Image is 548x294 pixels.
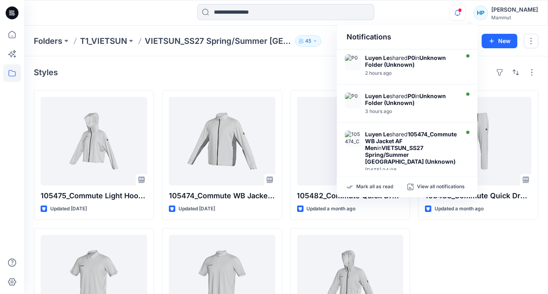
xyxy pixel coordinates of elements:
[365,54,390,61] strong: Luyen Le
[169,97,275,185] a: 105474_Commute WB Jacket AF Men
[41,190,147,201] p: 105475_Commute Light Hooded Jacket AF Women
[365,167,458,173] div: Thursday, August 14, 2025 04:08
[365,93,446,106] strong: Unknown Folder (Unknown)
[169,190,275,201] p: 105474_Commute WB Jacket AF Men
[34,68,58,77] h4: Styles
[491,5,538,14] div: [PERSON_NAME]
[307,205,356,213] p: Updated a month ago
[408,93,415,99] strong: P0
[365,144,456,165] strong: VIETSUN_SS27 Spring/Summer [GEOGRAPHIC_DATA] (Unknown)
[482,34,517,48] button: New
[297,190,404,201] p: 105482_Commute Quick Dry Pants AF Men
[365,54,458,68] div: shared in
[297,97,404,185] a: 105482_Commute Quick Dry Pants AF Men
[365,131,390,138] strong: Luyen Le
[145,35,292,47] p: VIETSUN_SS27 Spring/Summer [GEOGRAPHIC_DATA]
[365,109,458,114] div: Monday, September 08, 2025 04:06
[345,131,361,147] img: 105474_Commute WB Jacket AF Men
[365,93,390,99] strong: Luyen Le
[80,35,127,47] a: T1_VIETSUN
[295,35,321,47] button: 45
[305,37,311,45] p: 45
[425,190,532,201] p: 105483_Commute Quick Dry Knit Pants AF Men
[365,131,457,151] strong: 105474_Commute WB Jacket AF Men
[41,97,147,185] a: 105475_Commute Light Hooded Jacket AF Women
[408,54,415,61] strong: P0
[337,25,478,49] div: Notifications
[365,131,458,165] div: shared in
[365,54,446,68] strong: Unknown Folder (Unknown)
[417,183,465,191] p: View all notifications
[425,97,532,185] a: 105483_Commute Quick Dry Knit Pants AF Men
[50,205,87,213] p: Updated [DATE]
[491,14,538,21] div: Mammut
[34,35,62,47] a: Folders
[435,205,484,213] p: Updated a month ago
[345,54,361,70] img: P0
[179,205,215,213] p: Updated [DATE]
[365,93,458,106] div: shared in
[474,6,488,20] div: HP
[356,183,393,191] p: Mark all as read
[365,70,458,76] div: Monday, September 08, 2025 04:15
[345,93,361,109] img: P0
